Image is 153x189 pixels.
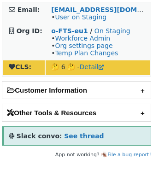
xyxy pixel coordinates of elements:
[51,13,106,21] span: •
[17,27,42,35] strong: Org ID:
[55,49,118,57] a: Temp Plan Changes
[94,27,130,35] a: On Staging
[64,132,104,140] a: See thread
[55,42,112,49] a: Org settings page
[17,132,62,140] strong: Slack convo:
[2,150,151,159] footer: App not working? 🪳
[51,27,88,35] a: o-FTS-eu1
[9,63,31,71] strong: CLS:
[51,35,118,57] span: • • •
[90,27,92,35] strong: /
[2,104,151,121] h2: Other Tools & Resources
[80,63,104,71] a: Detail
[55,13,106,21] a: User on Staging
[46,60,150,75] td: 🤔 6 🤔 -
[18,6,40,13] strong: Email:
[2,82,151,99] h2: Customer Information
[55,35,110,42] a: Workforce Admin
[107,152,151,158] a: File a bug report!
